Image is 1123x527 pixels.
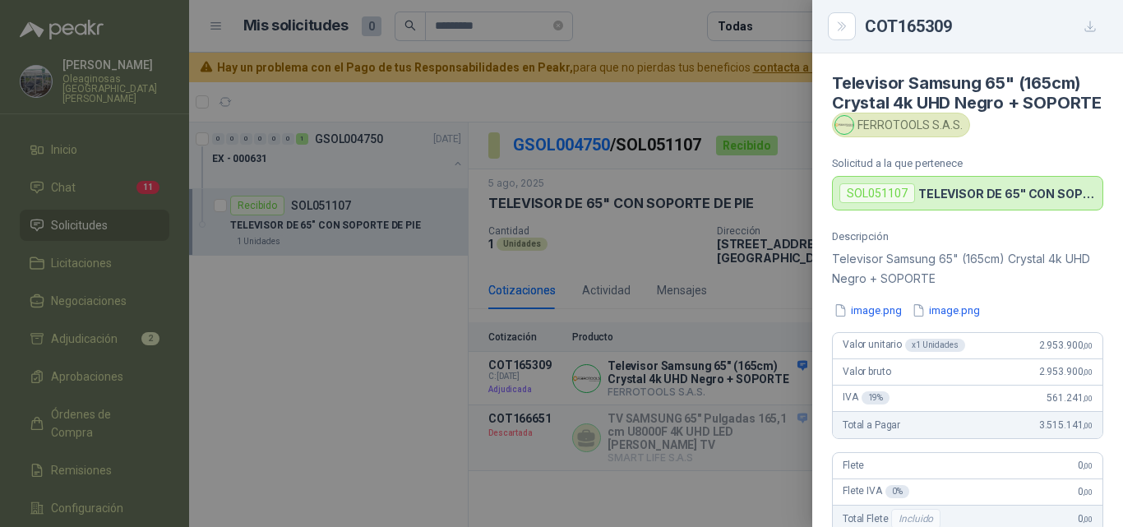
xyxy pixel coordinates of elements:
p: Solicitud a la que pertenece [832,157,1103,169]
span: Flete [843,460,864,471]
span: ,00 [1083,488,1093,497]
span: 0 [1078,460,1093,471]
div: COT165309 [865,13,1103,39]
span: Valor unitario [843,339,965,352]
span: ,00 [1083,461,1093,470]
div: 19 % [862,391,890,404]
span: 0 [1078,486,1093,497]
div: SOL051107 [839,183,915,203]
span: IVA [843,391,890,404]
span: 561.241 [1047,392,1093,404]
div: x 1 Unidades [905,339,965,352]
p: Televisor Samsung 65" (165cm) Crystal 4k UHD Negro + SOPORTE [832,249,1103,289]
div: FERROTOOLS S.A.S. [832,113,970,137]
div: 0 % [885,485,909,498]
span: ,00 [1083,394,1093,403]
span: Valor bruto [843,366,890,377]
span: ,00 [1083,368,1093,377]
span: Flete IVA [843,485,909,498]
span: ,00 [1083,421,1093,430]
span: 3.515.141 [1039,419,1093,431]
button: image.png [832,302,903,319]
img: Company Logo [835,116,853,134]
button: Close [832,16,852,36]
span: Total a Pagar [843,419,900,431]
span: ,00 [1083,341,1093,350]
span: ,00 [1083,515,1093,524]
span: 2.953.900 [1039,366,1093,377]
p: TELEVISOR DE 65" CON SOPORTE DE PIE [918,187,1096,201]
span: 2.953.900 [1039,340,1093,351]
h4: Televisor Samsung 65" (165cm) Crystal 4k UHD Negro + SOPORTE [832,73,1103,113]
button: image.png [910,302,982,319]
span: 0 [1078,513,1093,525]
p: Descripción [832,230,1103,243]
